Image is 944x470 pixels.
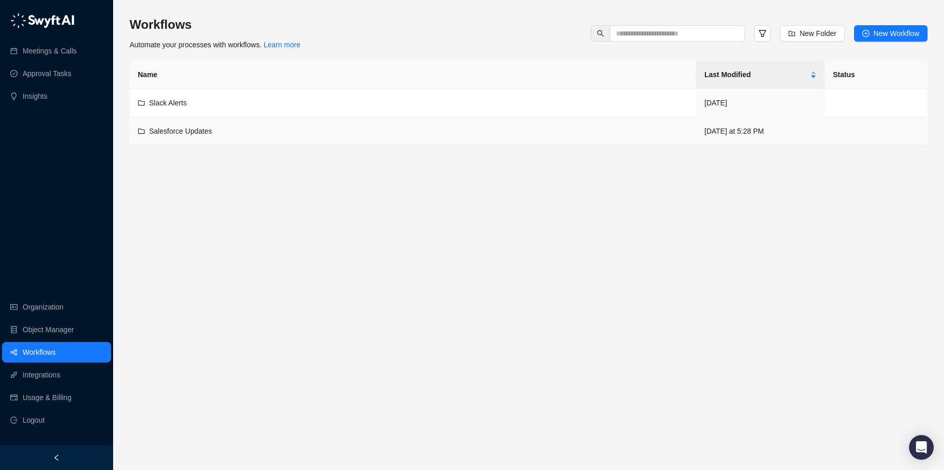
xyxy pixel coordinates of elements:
img: logo-05li4sbe.png [10,13,75,28]
span: Automate your processes with workflows. [130,41,300,49]
a: Integrations [23,365,60,385]
a: Learn more [264,41,301,49]
a: Meetings & Calls [23,41,77,61]
span: folder [138,128,145,135]
th: Name [130,61,696,89]
a: Usage & Billing [23,387,71,408]
a: Approval Tasks [23,63,71,84]
h3: Workflows [130,16,300,33]
span: Slack Alerts [149,99,187,107]
a: Insights [23,86,47,106]
span: filter [758,29,767,38]
span: folder [138,99,145,106]
span: plus-circle [862,30,869,37]
span: folder-add [788,30,795,37]
span: Salesforce Updates [149,127,212,135]
span: Last Modified [704,69,808,80]
td: [DATE] at 5:28 PM [696,117,825,146]
button: New Workflow [854,25,928,42]
span: Logout [23,410,45,430]
span: logout [10,417,17,424]
td: [DATE] [696,89,825,117]
span: New Folder [800,28,837,39]
a: Organization [23,297,63,317]
span: New Workflow [874,28,919,39]
div: Open Intercom Messenger [909,435,934,460]
span: search [597,30,604,37]
a: Workflows [23,342,56,363]
span: left [53,454,60,461]
th: Status [825,61,928,89]
a: Object Manager [23,319,74,340]
button: New Folder [780,25,845,42]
